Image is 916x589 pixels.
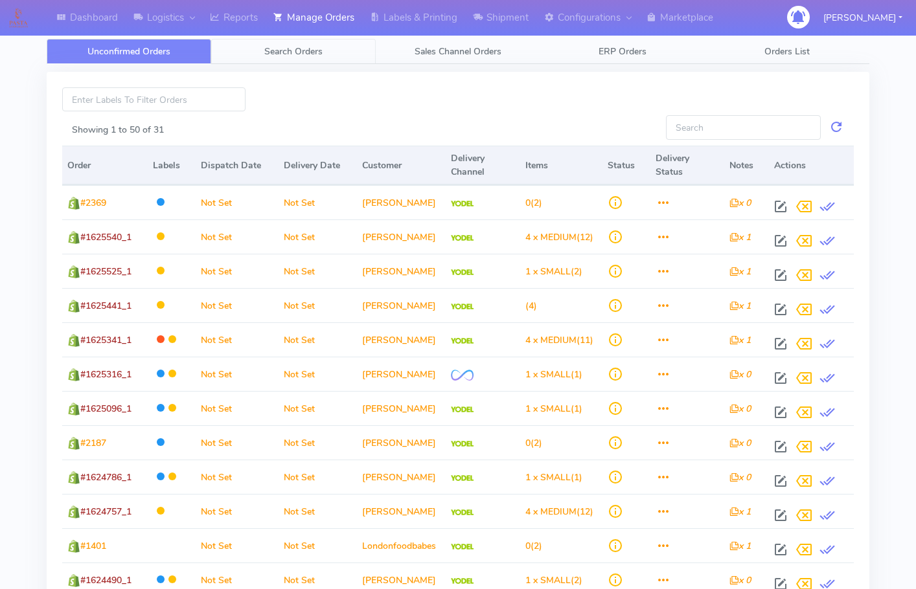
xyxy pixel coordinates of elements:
span: (1) [525,368,582,381]
img: Yodel [451,544,474,550]
td: Not Set [196,322,279,357]
td: [PERSON_NAME] [357,322,446,357]
td: Londonfoodbabes [357,528,446,562]
span: (2) [525,574,582,586]
span: Unconfirmed Orders [87,45,170,58]
td: Not Set [196,357,279,391]
td: Not Set [279,357,357,391]
th: Delivery Date [279,146,357,185]
td: Not Set [196,391,279,425]
span: (4) [525,300,537,312]
img: Yodel [451,509,474,516]
th: Order [62,146,148,185]
th: Delivery Status [650,146,724,185]
td: [PERSON_NAME] [357,288,446,322]
i: x 1 [729,334,751,346]
span: (11) [525,334,593,346]
td: Not Set [196,425,279,460]
td: Not Set [196,494,279,528]
img: Yodel [451,201,474,207]
span: 4 x MEDIUM [525,334,577,346]
span: #1401 [80,540,106,552]
span: #1624757_1 [80,506,132,518]
span: Orders List [764,45,810,58]
td: Not Set [196,254,279,288]
input: Search [666,115,821,139]
span: (1) [525,403,582,415]
label: Showing 1 to 50 of 31 [72,123,164,137]
td: Not Set [279,219,357,254]
button: [PERSON_NAME] [814,5,912,31]
img: Yodel [451,338,474,344]
img: Yodel [451,235,474,241]
span: (1) [525,471,582,483]
span: 4 x MEDIUM [525,231,577,243]
span: (12) [525,506,593,518]
img: Yodel [451,475,474,482]
span: #1625441_1 [80,300,132,312]
th: Labels [148,146,196,185]
i: x 0 [729,368,751,381]
span: #1625316_1 [80,368,132,381]
span: #1625341_1 [80,334,132,346]
td: Not Set [196,460,279,494]
img: Yodel [451,441,474,447]
td: [PERSON_NAME] [357,357,446,391]
td: Not Set [279,391,357,425]
td: Not Set [279,494,357,528]
i: x 0 [729,197,751,209]
span: 1 x SMALL [525,574,571,586]
td: Not Set [196,185,279,219]
span: 1 x SMALL [525,403,571,415]
i: x 0 [729,437,751,449]
th: Dispatch Date [196,146,279,185]
th: Items [520,146,603,185]
td: [PERSON_NAME] [357,425,446,460]
td: Not Set [196,219,279,254]
span: #1624786_1 [80,471,132,483]
img: Yodel [451,269,474,276]
td: [PERSON_NAME] [357,254,446,288]
i: x 1 [729,506,751,518]
input: Enter Labels To Filter Orders [62,87,246,111]
span: 1 x SMALL [525,368,571,381]
th: Status [602,146,650,185]
td: Not Set [279,460,357,494]
th: Actions [769,146,854,185]
th: Notes [724,146,769,185]
i: x 1 [729,540,751,552]
td: [PERSON_NAME] [357,494,446,528]
img: Yodel [451,578,474,584]
span: #1625525_1 [80,265,132,278]
td: Not Set [279,254,357,288]
i: x 0 [729,471,751,483]
img: OnFleet [451,370,474,381]
td: Not Set [279,322,357,357]
img: Yodel [451,406,474,413]
i: x 0 [729,403,751,415]
th: Delivery Channel [446,146,520,185]
td: Not Set [279,528,357,562]
td: Not Set [279,288,357,322]
td: Not Set [279,425,357,460]
span: #1624490_1 [80,574,132,586]
ul: Tabs [47,39,869,64]
td: Not Set [196,288,279,322]
td: [PERSON_NAME] [357,219,446,254]
span: 0 [525,197,531,209]
span: #2187 [80,437,106,449]
td: Not Set [279,185,357,219]
td: [PERSON_NAME] [357,185,446,219]
i: x 1 [729,265,751,278]
span: (2) [525,197,542,209]
span: 4 x MEDIUM [525,506,577,518]
span: 1 x SMALL [525,265,571,278]
span: ERP Orders [599,45,647,58]
i: x 0 [729,574,751,586]
span: (2) [525,540,542,552]
span: Sales Channel Orders [415,45,501,58]
span: 0 [525,540,531,552]
span: (2) [525,265,582,278]
th: Customer [357,146,446,185]
td: Not Set [196,528,279,562]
